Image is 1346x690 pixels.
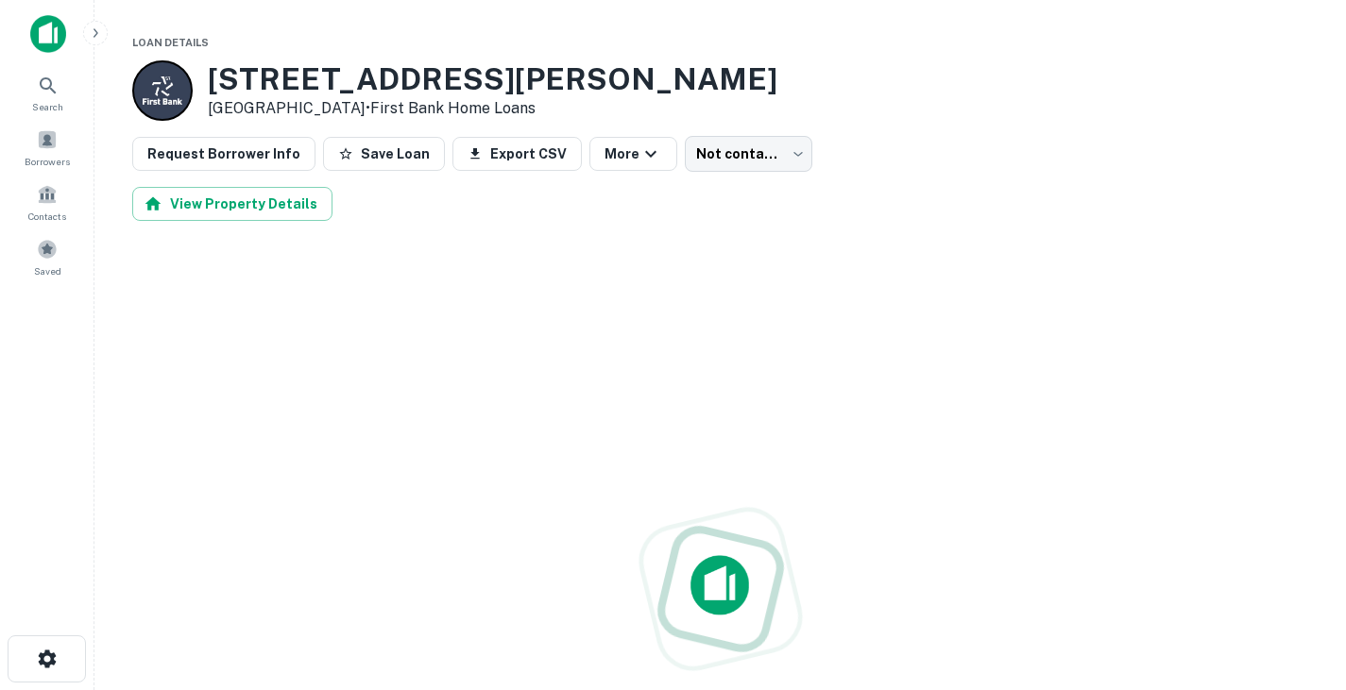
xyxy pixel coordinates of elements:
[685,136,812,172] div: Not contacted
[132,37,209,48] span: Loan Details
[132,137,315,171] button: Request Borrower Info
[34,263,61,278] span: Saved
[6,67,89,118] a: Search
[6,122,89,173] a: Borrowers
[32,99,63,114] span: Search
[25,154,70,169] span: Borrowers
[28,209,66,224] span: Contacts
[6,231,89,282] a: Saved
[30,15,66,53] img: capitalize-icon.png
[132,187,332,221] button: View Property Details
[370,99,536,117] a: First Bank Home Loans
[323,137,445,171] button: Save Loan
[6,177,89,227] a: Contacts
[589,137,677,171] button: More
[208,61,777,97] h3: [STREET_ADDRESS][PERSON_NAME]
[208,97,777,120] p: [GEOGRAPHIC_DATA] •
[452,137,582,171] button: Export CSV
